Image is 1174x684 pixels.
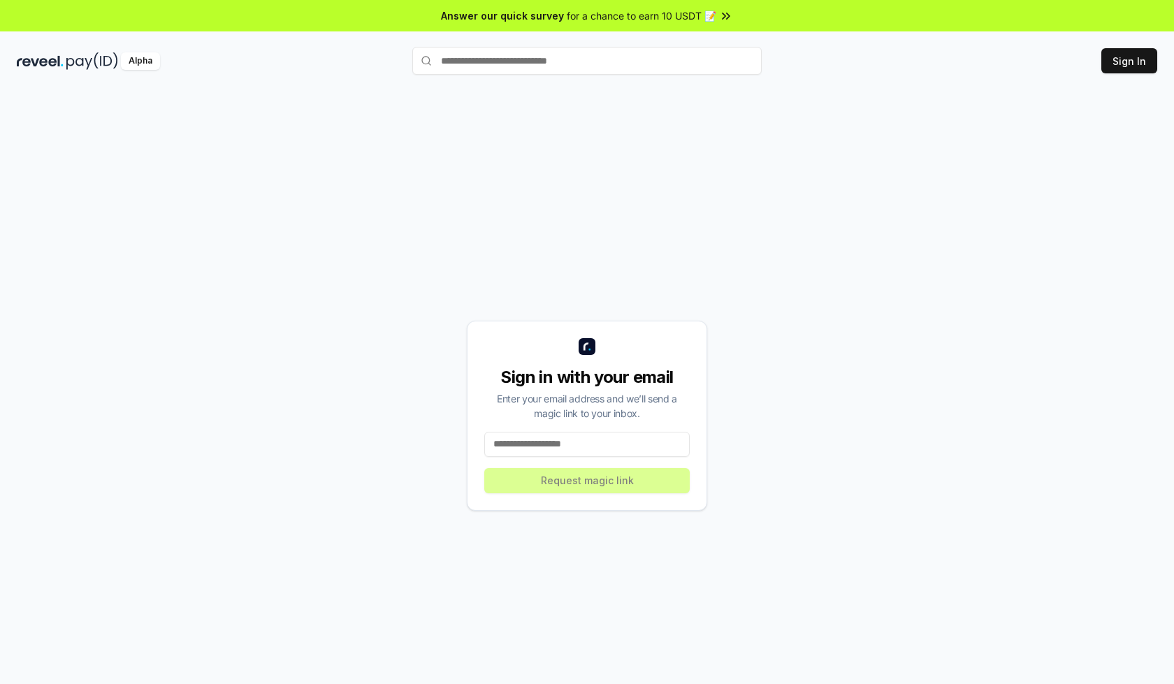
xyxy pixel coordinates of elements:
[441,8,564,23] span: Answer our quick survey
[579,338,595,355] img: logo_small
[567,8,716,23] span: for a chance to earn 10 USDT 📝
[121,52,160,70] div: Alpha
[484,391,690,421] div: Enter your email address and we’ll send a magic link to your inbox.
[66,52,118,70] img: pay_id
[1101,48,1157,73] button: Sign In
[17,52,64,70] img: reveel_dark
[484,366,690,388] div: Sign in with your email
